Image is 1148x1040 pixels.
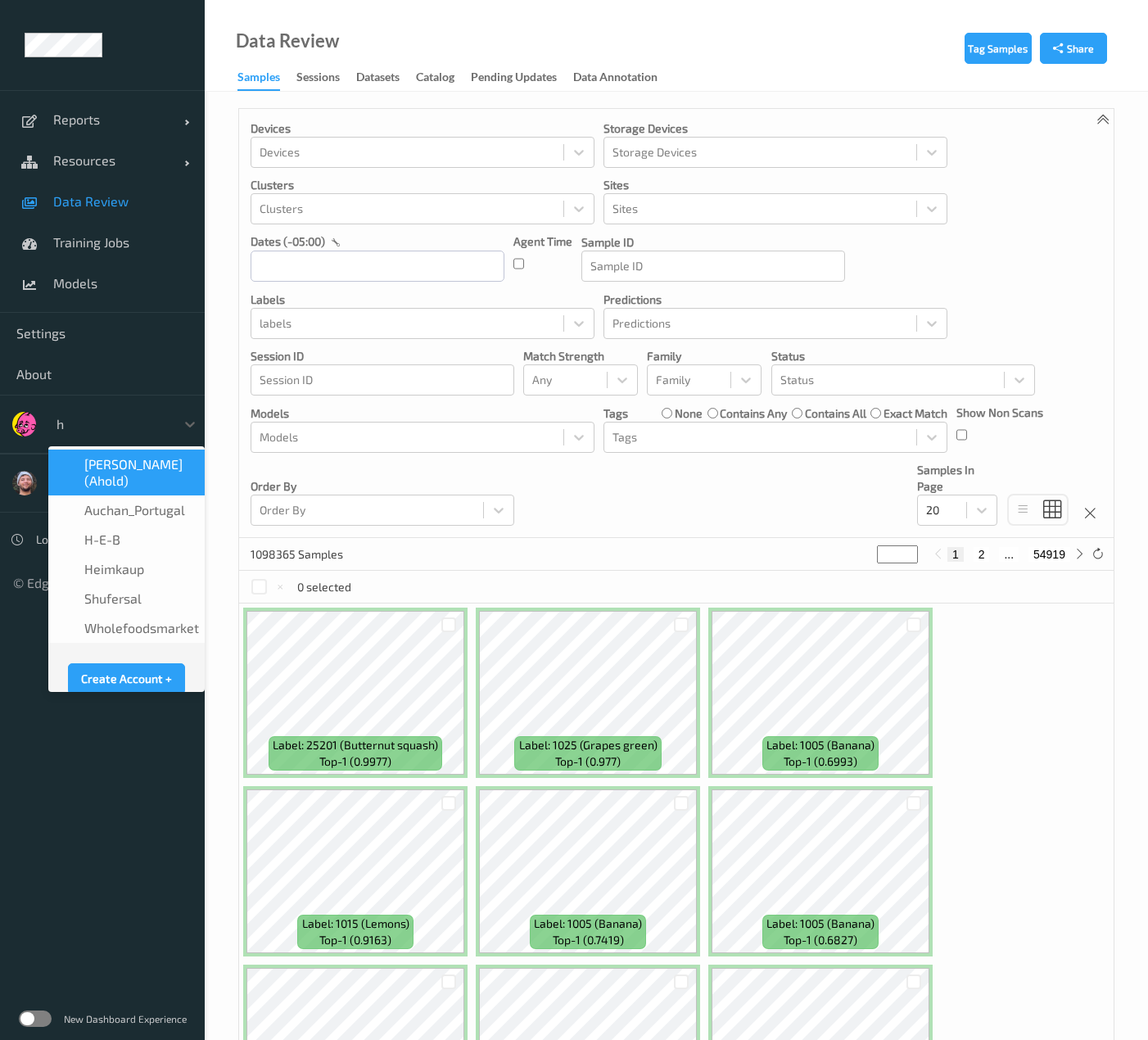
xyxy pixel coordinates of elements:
[251,177,594,193] p: Clusters
[956,405,1043,421] p: Show Non Scans
[1040,33,1107,64] button: Share
[573,66,674,89] a: Data Annotation
[297,579,351,595] p: 0 selected
[534,916,642,932] span: Label: 1005 (Banana)
[647,348,762,364] p: Family
[805,405,866,422] label: contains all
[251,478,514,495] p: Order By
[573,69,658,89] div: Data Annotation
[771,348,1035,364] p: Status
[947,547,964,562] button: 1
[251,120,594,137] p: Devices
[974,547,990,562] button: 2
[965,33,1032,64] button: Tag Samples
[236,33,339,49] div: Data Review
[581,234,845,251] p: Sample ID
[720,405,787,422] label: contains any
[555,753,621,770] span: top-1 (0.977)
[471,69,557,89] div: Pending Updates
[356,69,400,89] div: Datasets
[251,233,325,250] p: dates (-05:00)
[273,737,438,753] span: Label: 25201 (Butternut squash)
[251,546,373,563] p: 1098365 Samples
[917,462,997,495] p: Samples In Page
[884,405,947,422] label: exact match
[251,292,594,308] p: labels
[319,932,391,948] span: top-1 (0.9163)
[603,292,947,308] p: Predictions
[356,66,416,89] a: Datasets
[513,233,572,250] p: Agent Time
[416,69,454,89] div: Catalog
[471,66,573,89] a: Pending Updates
[319,753,391,770] span: top-1 (0.9977)
[784,753,857,770] span: top-1 (0.6993)
[603,120,947,137] p: Storage Devices
[999,547,1019,562] button: ...
[766,737,875,753] span: Label: 1005 (Banana)
[296,69,340,89] div: Sessions
[416,66,471,89] a: Catalog
[519,737,658,753] span: Label: 1025 (Grapes green)
[766,916,875,932] span: Label: 1005 (Banana)
[237,69,280,91] div: Samples
[302,916,409,932] span: Label: 1015 (Lemons)
[1028,547,1070,562] button: 54919
[603,405,628,422] p: Tags
[251,405,594,422] p: Models
[296,66,356,89] a: Sessions
[237,66,296,91] a: Samples
[251,348,514,364] p: Session ID
[553,932,624,948] span: top-1 (0.7419)
[603,177,947,193] p: Sites
[784,932,857,948] span: top-1 (0.6827)
[675,405,703,422] label: none
[523,348,638,364] p: Match Strength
